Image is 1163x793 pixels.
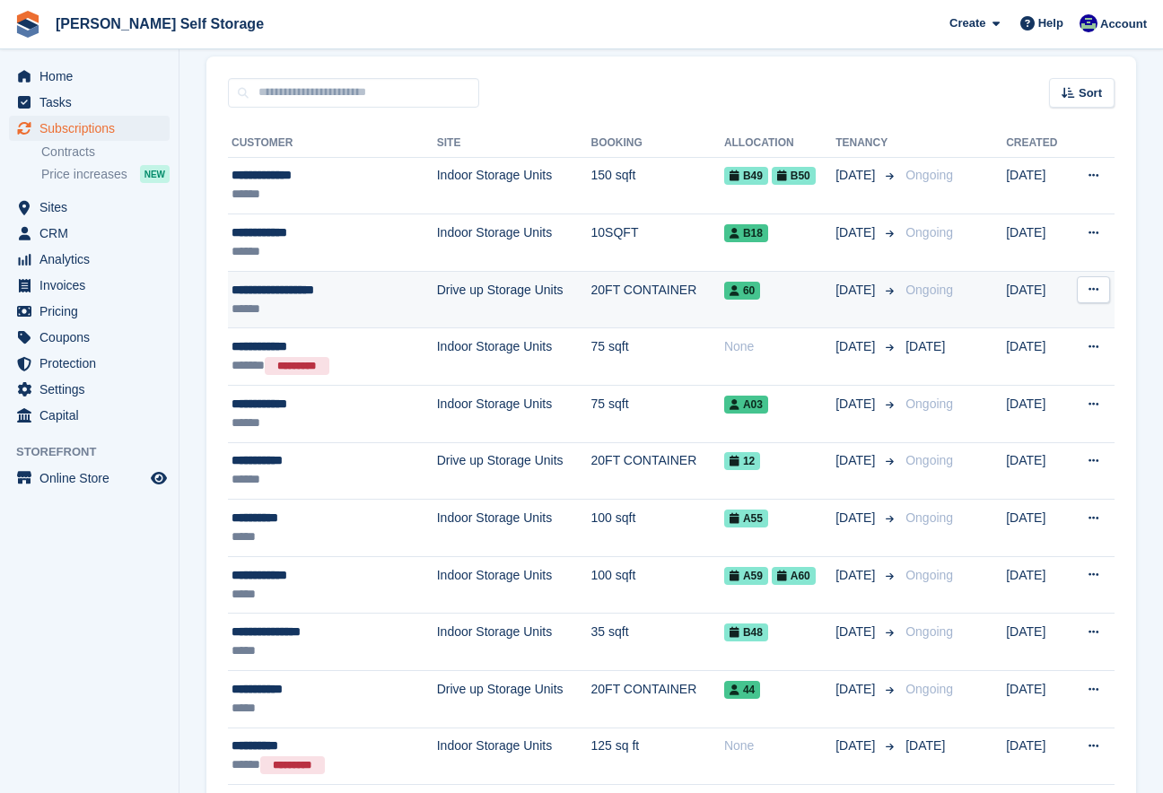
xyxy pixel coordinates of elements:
span: Tasks [39,90,147,115]
td: [DATE] [1006,157,1069,214]
th: Created [1006,129,1069,158]
a: menu [9,116,170,141]
td: [DATE] [1006,556,1069,614]
td: [DATE] [1006,328,1069,386]
td: Drive up Storage Units [437,271,591,328]
span: CRM [39,221,147,246]
a: menu [9,247,170,272]
th: Site [437,129,591,158]
td: [DATE] [1006,614,1069,671]
td: 75 sqft [591,386,724,443]
span: Ongoing [905,225,953,240]
td: Indoor Storage Units [437,214,591,272]
td: 20FT CONTAINER [591,271,724,328]
span: [DATE] [835,395,879,414]
div: None [724,736,835,755]
a: menu [9,351,170,376]
span: Sort [1079,84,1102,102]
td: Indoor Storage Units [437,500,591,557]
a: menu [9,273,170,298]
span: Analytics [39,247,147,272]
td: Indoor Storage Units [437,328,591,386]
span: Ongoing [905,510,953,525]
td: [DATE] [1006,728,1069,785]
td: 75 sqft [591,328,724,386]
td: Indoor Storage Units [437,157,591,214]
td: [DATE] [1006,271,1069,328]
span: Price increases [41,166,127,183]
td: 20FT CONTAINER [591,442,724,500]
span: Ongoing [905,453,953,467]
a: Contracts [41,144,170,161]
div: NEW [140,165,170,183]
a: menu [9,90,170,115]
span: [DATE] [835,623,879,641]
span: Home [39,64,147,89]
a: menu [9,299,170,324]
a: menu [9,195,170,220]
span: [DATE] [905,738,945,753]
td: [DATE] [1006,500,1069,557]
span: Ongoing [905,624,953,639]
td: 150 sqft [591,157,724,214]
td: [DATE] [1006,442,1069,500]
img: Justin Farthing [1080,14,1097,32]
span: A59 [724,567,768,585]
span: Ongoing [905,682,953,696]
span: Coupons [39,325,147,350]
span: Subscriptions [39,116,147,141]
td: Indoor Storage Units [437,386,591,443]
span: Settings [39,377,147,402]
span: [DATE] [835,337,879,356]
td: 125 sq ft [591,728,724,785]
span: 12 [724,452,760,470]
td: 35 sqft [591,614,724,671]
a: menu [9,64,170,89]
th: Tenancy [835,129,898,158]
span: Sites [39,195,147,220]
span: Ongoing [905,168,953,182]
span: [DATE] [835,509,879,527]
span: Create [949,14,985,32]
a: menu [9,377,170,402]
a: menu [9,403,170,428]
span: Capital [39,403,147,428]
span: 44 [724,681,760,699]
a: menu [9,325,170,350]
td: Drive up Storage Units [437,671,591,728]
span: B50 [772,167,816,185]
span: Ongoing [905,568,953,582]
span: Account [1100,15,1147,33]
span: B48 [724,623,768,641]
a: menu [9,221,170,246]
span: [DATE] [835,223,879,242]
span: A60 [772,567,816,585]
td: Indoor Storage Units [437,728,591,785]
img: stora-icon-8386f47178a22dfd0bd8f6a31ec36ba5ce8667c1dd55bd0f319d3a0aa187defe.svg [14,11,41,38]
td: [DATE] [1006,386,1069,443]
span: Pricing [39,299,147,324]
span: 60 [724,282,760,300]
span: [DATE] [835,566,879,585]
td: Drive up Storage Units [437,442,591,500]
span: Ongoing [905,396,953,411]
td: 20FT CONTAINER [591,671,724,728]
a: Price increases NEW [41,164,170,184]
span: B18 [724,224,768,242]
td: Indoor Storage Units [437,614,591,671]
td: [DATE] [1006,671,1069,728]
span: [DATE] [835,281,879,300]
td: 100 sqft [591,500,724,557]
span: Invoices [39,273,147,298]
span: Ongoing [905,283,953,297]
th: Allocation [724,129,835,158]
span: [DATE] [835,736,879,755]
a: Preview store [148,467,170,489]
span: Protection [39,351,147,376]
a: menu [9,466,170,491]
span: [DATE] [835,451,879,470]
span: Help [1038,14,1063,32]
span: B49 [724,167,768,185]
span: A55 [724,510,768,527]
span: A03 [724,396,768,414]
